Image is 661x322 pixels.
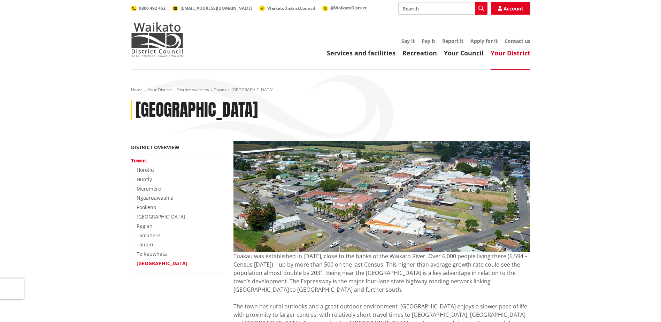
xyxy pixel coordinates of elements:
[137,232,160,239] a: Tamahere
[136,100,258,120] h1: [GEOGRAPHIC_DATA]
[330,5,367,11] span: @WaikatoDistrict
[491,2,530,15] a: Account
[327,49,395,57] a: Services and facilities
[422,38,435,44] a: Pay it
[137,204,156,210] a: Pookeno
[137,251,167,257] a: Te Kauwhata
[137,260,187,267] a: [GEOGRAPHIC_DATA]
[137,213,185,220] a: [GEOGRAPHIC_DATA]
[491,49,530,57] a: Your District
[137,241,153,248] a: Taupiri
[137,176,152,183] a: Huntly
[267,5,315,11] span: WaikatoDistrictCouncil
[444,49,484,57] a: Your Council
[131,87,143,93] a: Home
[137,167,154,173] a: Horotiu
[322,5,367,11] a: @WaikatoDistrict
[131,87,530,93] nav: breadcrumb
[180,5,252,11] span: [EMAIL_ADDRESS][DOMAIN_NAME]
[131,157,147,164] a: Towns
[214,87,226,93] a: Towns
[442,38,463,44] a: Report it
[259,5,315,11] a: WaikatoDistrictCouncil
[139,5,166,11] span: 0800 492 452
[398,2,487,15] input: Search input
[402,49,437,57] a: Recreation
[137,185,161,192] a: Meremere
[131,5,166,11] a: 0800 492 452
[172,5,252,11] a: [EMAIL_ADDRESS][DOMAIN_NAME]
[177,87,209,93] a: District overview
[137,194,174,201] a: Ngaaruawaahia
[131,22,183,57] img: Waikato District Council - Te Kaunihera aa Takiwaa o Waikato
[470,38,498,44] a: Apply for it
[231,87,274,93] span: [GEOGRAPHIC_DATA]
[148,87,172,93] a: Your District
[137,223,153,229] a: Raglan
[505,38,530,44] a: Contact us
[131,144,179,151] a: District overview
[401,38,415,44] a: Say it
[233,141,530,252] img: Tuakau main street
